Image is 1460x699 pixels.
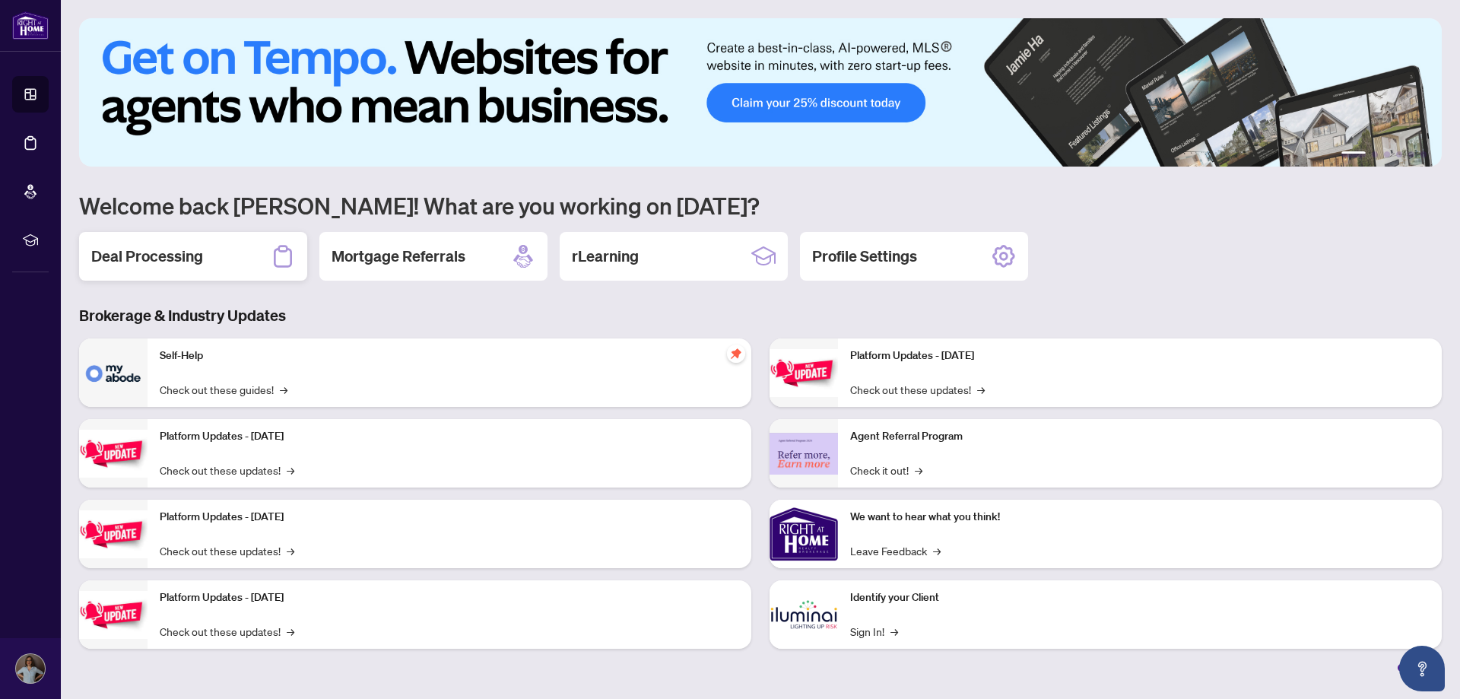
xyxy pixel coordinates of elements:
[79,338,148,407] img: Self-Help
[850,509,1430,526] p: We want to hear what you think!
[977,381,985,398] span: →
[332,246,465,267] h2: Mortgage Referrals
[287,623,294,640] span: →
[287,462,294,478] span: →
[770,580,838,649] img: Identify your Client
[850,542,941,559] a: Leave Feedback→
[160,348,739,364] p: Self-Help
[933,542,941,559] span: →
[850,462,922,478] a: Check it out!→
[91,246,203,267] h2: Deal Processing
[850,623,898,640] a: Sign In!→
[1384,151,1390,157] button: 3
[727,345,745,363] span: pushpin
[770,500,838,568] img: We want to hear what you think!
[812,246,917,267] h2: Profile Settings
[160,462,294,478] a: Check out these updates!→
[850,589,1430,606] p: Identify your Client
[79,591,148,639] img: Platform Updates - July 8, 2025
[1420,151,1427,157] button: 6
[79,430,148,478] img: Platform Updates - September 16, 2025
[160,542,294,559] a: Check out these updates!→
[1396,151,1402,157] button: 4
[79,510,148,558] img: Platform Updates - July 21, 2025
[287,542,294,559] span: →
[160,589,739,606] p: Platform Updates - [DATE]
[1341,151,1366,157] button: 1
[850,428,1430,445] p: Agent Referral Program
[1399,646,1445,691] button: Open asap
[16,654,45,683] img: Profile Icon
[1372,151,1378,157] button: 2
[915,462,922,478] span: →
[572,246,639,267] h2: rLearning
[770,433,838,475] img: Agent Referral Program
[160,623,294,640] a: Check out these updates!→
[160,428,739,445] p: Platform Updates - [DATE]
[890,623,898,640] span: →
[280,381,287,398] span: →
[850,348,1430,364] p: Platform Updates - [DATE]
[12,11,49,40] img: logo
[160,509,739,526] p: Platform Updates - [DATE]
[770,349,838,397] img: Platform Updates - June 23, 2025
[850,381,985,398] a: Check out these updates!→
[79,191,1442,220] h1: Welcome back [PERSON_NAME]! What are you working on [DATE]?
[79,305,1442,326] h3: Brokerage & Industry Updates
[160,381,287,398] a: Check out these guides!→
[79,18,1442,167] img: Slide 0
[1408,151,1414,157] button: 5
